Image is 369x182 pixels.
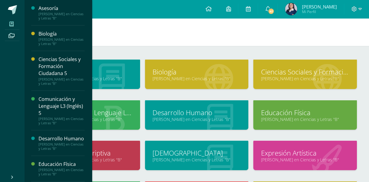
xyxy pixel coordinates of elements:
span: [PERSON_NAME] [302,4,337,10]
a: Educación Física[PERSON_NAME] en Ciencias y Letras "B" [39,161,85,176]
div: Comunicación y Lenguaje L3 (Inglés) 5 [39,96,85,117]
span: Mi Perfil [302,9,337,14]
a: [PERSON_NAME] en Ciencias y Letras "B" [153,76,241,81]
a: Desarrollo Humano [153,108,241,117]
a: Ciencias Sociales y Formación Ciudadana 5[PERSON_NAME] en Ciencias y Letras "B" [39,56,85,85]
div: [PERSON_NAME] en Ciencias y Letras "B" [39,77,85,86]
a: Expresión Artística [261,148,349,158]
div: [PERSON_NAME] en Ciencias y Letras "B" [39,168,85,176]
a: Ciencias Sociales y Formación Ciudadana 5 [261,67,349,77]
a: Biología[PERSON_NAME] en Ciencias y Letras "B" [39,30,85,46]
div: [PERSON_NAME] en Ciencias y Letras "B" [39,117,85,125]
div: [PERSON_NAME] en Ciencias y Letras "B" [39,12,85,20]
a: Asesoría[PERSON_NAME] en Ciencias y Letras "B" [39,5,85,20]
a: [DEMOGRAPHIC_DATA] [153,148,241,158]
div: Educación Física [39,161,85,168]
a: [PERSON_NAME] en Ciencias y Letras "B" [261,116,349,122]
a: [PERSON_NAME] en Ciencias y Letras "B" [153,116,241,122]
div: Asesoría [39,5,85,12]
a: [PERSON_NAME] en Ciencias y Letras "B" [153,157,241,163]
a: Comunicación y Lenguaje L3 (Inglés) 5[PERSON_NAME] en Ciencias y Letras "B" [39,96,85,125]
a: Educación Física [261,108,349,117]
a: [PERSON_NAME] en Ciencias y Letras "B" [261,76,349,81]
div: Ciencias Sociales y Formación Ciudadana 5 [39,56,85,77]
a: Biología [153,67,241,77]
div: [PERSON_NAME] en Ciencias y Letras "B" [39,37,85,46]
div: Biología [39,30,85,37]
div: [PERSON_NAME] en Ciencias y Letras "B" [39,142,85,151]
a: Desarrollo Humano[PERSON_NAME] en Ciencias y Letras "B" [39,135,85,151]
img: 38afd64c6a5c310f10fabc1ba6ebd7f7.png [285,3,297,15]
span: 41 [268,8,274,15]
div: Desarrollo Humano [39,135,85,142]
a: [PERSON_NAME] en Ciencias y Letras "B" [261,157,349,163]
